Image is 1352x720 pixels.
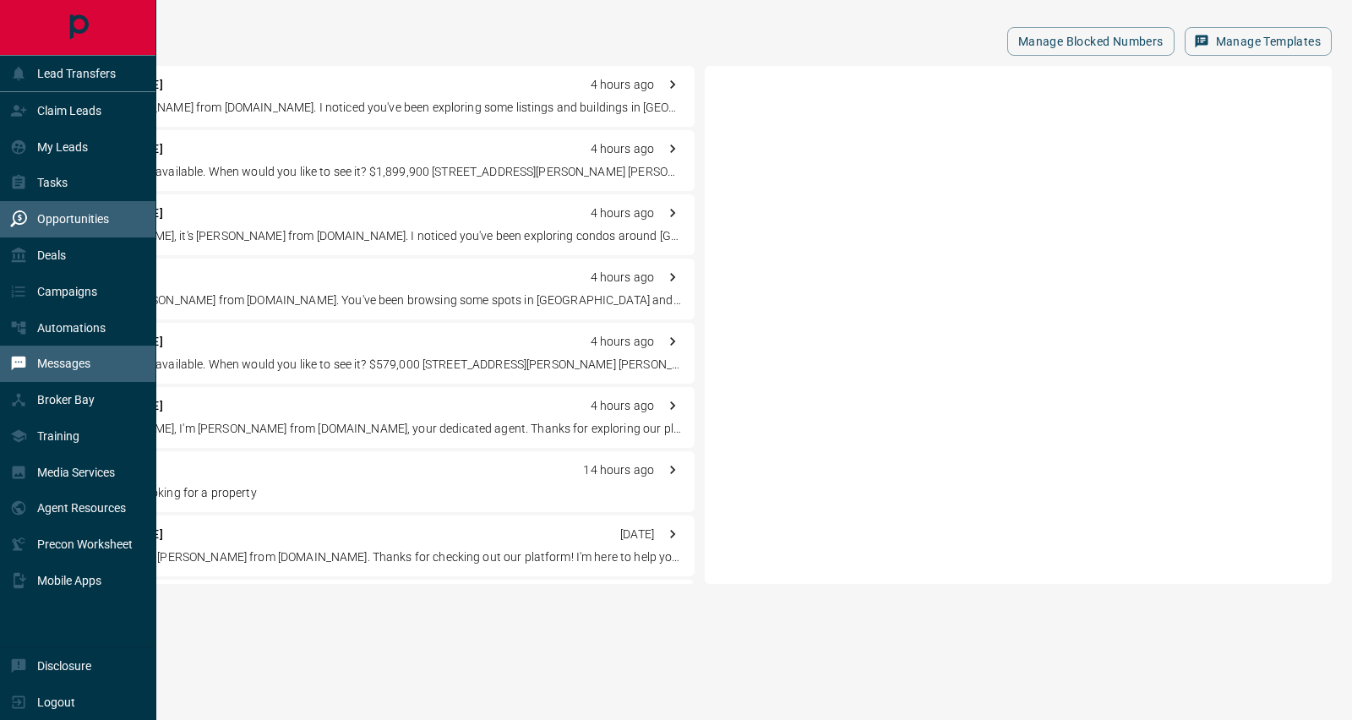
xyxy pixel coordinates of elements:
[71,99,681,117] p: Hi, it's [PERSON_NAME] from [DOMAIN_NAME]. I noticed you've been exploring some listings and buil...
[71,548,681,566] p: Hi Candy, this is [PERSON_NAME] from [DOMAIN_NAME]. Thanks for checking out our platform! I'm her...
[591,333,654,351] p: 4 hours ago
[71,484,681,502] p: I'm no longer looking for a property
[71,356,681,374] p: This property is available. When would you like to see it? $579,000 [STREET_ADDRESS][PERSON_NAME]...
[620,526,654,543] p: [DATE]
[591,205,654,222] p: 4 hours ago
[591,76,654,94] p: 4 hours ago
[591,397,654,415] p: 4 hours ago
[71,163,681,181] p: This property is available. When would you like to see it? $1,899,900 [STREET_ADDRESS][PERSON_NAM...
[1185,27,1332,56] button: Manage Templates
[71,227,681,245] p: Hi [PERSON_NAME], it's [PERSON_NAME] from [DOMAIN_NAME]. I noticed you've been exploring condos a...
[71,420,681,438] p: Hi [PERSON_NAME], I'm [PERSON_NAME] from [DOMAIN_NAME], your dedicated agent. Thanks for explorin...
[583,461,654,479] p: 14 hours ago
[591,140,654,158] p: 4 hours ago
[1007,27,1175,56] button: Manage Blocked Numbers
[591,269,654,286] p: 4 hours ago
[71,292,681,309] p: Hi Bee, it's [PERSON_NAME] from [DOMAIN_NAME]. You've been browsing some spots in [GEOGRAPHIC_DAT...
